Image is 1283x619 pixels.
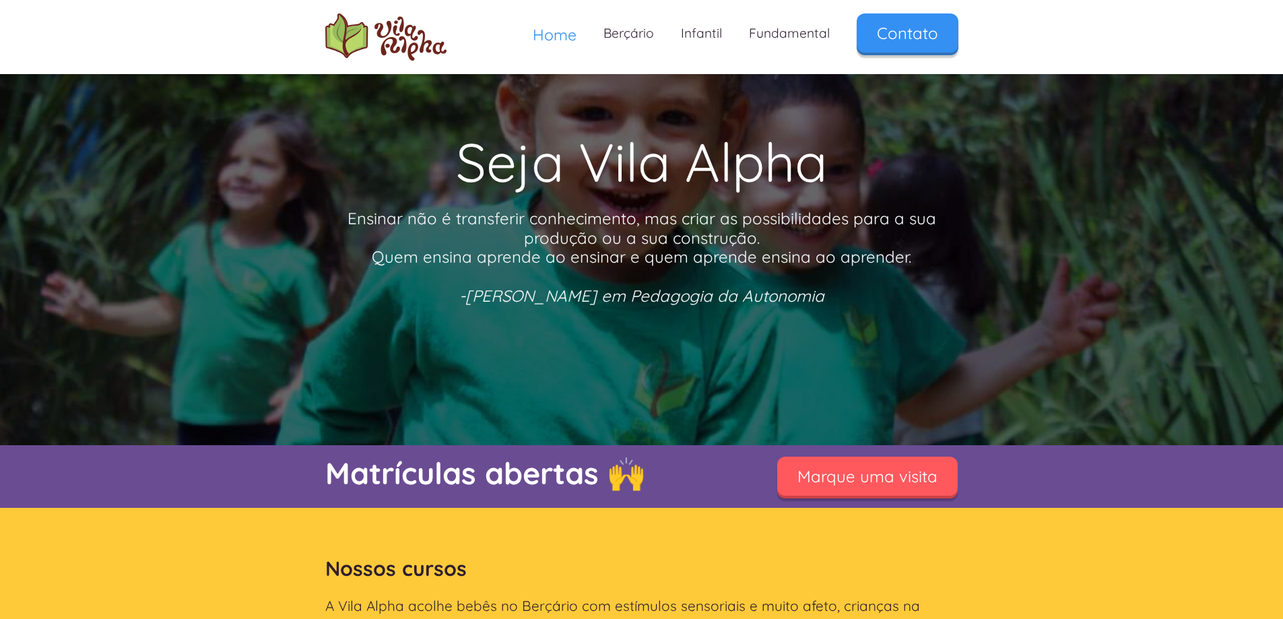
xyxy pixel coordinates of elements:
[519,13,590,56] a: Home
[325,121,958,202] h1: Seja Vila Alpha
[777,457,958,496] a: Marque uma visita
[590,13,667,53] a: Berçário
[325,548,958,589] h2: Nossos cursos
[325,452,743,494] p: Matrículas abertas 🙌
[735,13,843,53] a: Fundamental
[459,286,824,306] em: -[PERSON_NAME] em Pedagogia da Autonomia
[857,13,958,53] a: Contato
[325,13,447,61] a: home
[325,209,958,306] p: Ensinar não é transferir conhecimento, mas criar as possibilidades para a sua produção ou a sua c...
[533,25,577,44] span: Home
[667,13,735,53] a: Infantil
[325,13,447,61] img: logo Escola Vila Alpha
